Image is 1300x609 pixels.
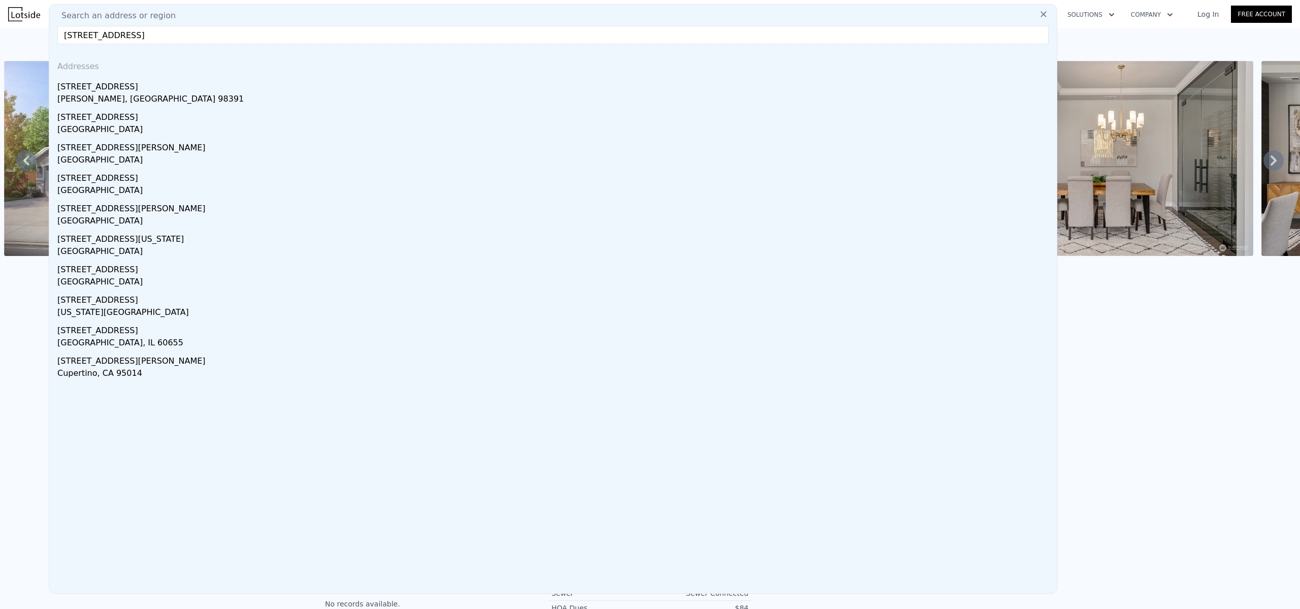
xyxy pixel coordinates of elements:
a: Free Account [1231,6,1292,23]
div: [STREET_ADDRESS][PERSON_NAME] [57,138,1053,154]
img: Sale: 148772782 Parcel: 121392709 [4,61,351,256]
div: [GEOGRAPHIC_DATA] [57,184,1053,199]
div: [GEOGRAPHIC_DATA] [57,123,1053,138]
div: [STREET_ADDRESS] [57,260,1053,276]
div: [GEOGRAPHIC_DATA] [57,245,1053,260]
div: [STREET_ADDRESS] [57,77,1053,93]
div: [STREET_ADDRESS][PERSON_NAME] [57,199,1053,215]
span: Search an address or region [53,10,176,22]
button: Company [1123,6,1181,24]
div: [PERSON_NAME], [GEOGRAPHIC_DATA] 98391 [57,93,1053,107]
div: [STREET_ADDRESS] [57,107,1053,123]
a: Log In [1185,9,1231,19]
div: [STREET_ADDRESS] [57,290,1053,306]
input: Enter an address, city, region, neighborhood or zip code [57,26,1049,44]
div: [GEOGRAPHIC_DATA] [57,154,1053,168]
div: [STREET_ADDRESS][PERSON_NAME] [57,351,1053,367]
div: [GEOGRAPHIC_DATA] [57,276,1053,290]
img: Lotside [8,7,40,21]
div: [STREET_ADDRESS] [57,320,1053,337]
div: [GEOGRAPHIC_DATA] [57,215,1053,229]
div: No records available. [325,599,528,609]
div: [GEOGRAPHIC_DATA], IL 60655 [57,337,1053,351]
div: [US_STATE][GEOGRAPHIC_DATA] [57,306,1053,320]
div: [STREET_ADDRESS][US_STATE] [57,229,1053,245]
div: [STREET_ADDRESS] [57,168,1053,184]
div: Addresses [53,52,1053,77]
div: Cupertino, CA 95014 [57,367,1053,381]
img: Sale: 148772782 Parcel: 121392709 [961,61,1253,256]
button: Solutions [1059,6,1123,24]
